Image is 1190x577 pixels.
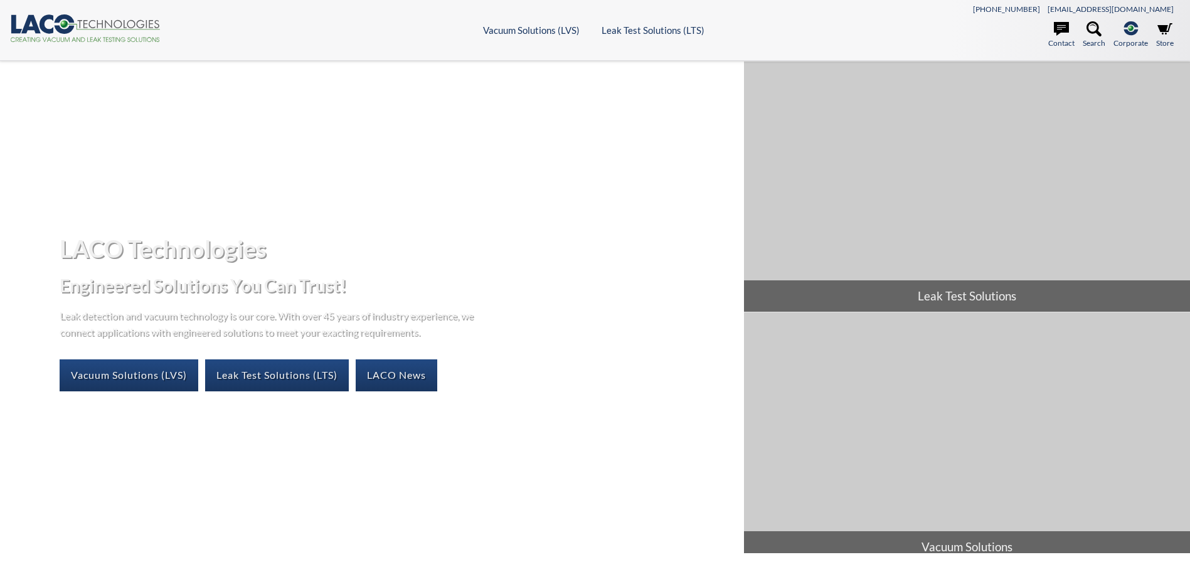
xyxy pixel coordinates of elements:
a: [PHONE_NUMBER] [973,4,1040,14]
a: LACO News [356,359,437,391]
h2: Engineered Solutions You Can Trust! [60,274,734,297]
a: Leak Test Solutions [744,61,1190,312]
span: Corporate [1113,37,1148,49]
a: Leak Test Solutions (LTS) [602,24,704,36]
a: Vacuum Solutions (LVS) [483,24,580,36]
span: Vacuum Solutions [744,531,1190,563]
a: Leak Test Solutions (LTS) [205,359,349,391]
a: Vacuum Solutions [744,312,1190,563]
p: Leak detection and vacuum technology is our core. With over 45 years of industry experience, we c... [60,307,480,339]
a: Vacuum Solutions (LVS) [60,359,198,391]
h1: LACO Technologies [60,233,734,264]
span: Leak Test Solutions [744,280,1190,312]
a: [EMAIL_ADDRESS][DOMAIN_NAME] [1048,4,1174,14]
a: Store [1156,21,1174,49]
a: Contact [1048,21,1075,49]
a: Search [1083,21,1105,49]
